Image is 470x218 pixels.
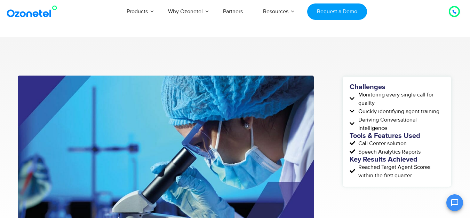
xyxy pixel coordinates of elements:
span: Call Center solution [357,139,407,148]
h5: Key Results Achieved [350,156,444,163]
span: Reached Target Agent Scores within the first quarter [357,163,444,180]
span: Deriving Conversational Intelligence [357,116,444,132]
h5: Challenges [350,84,444,91]
span: Speech Analytics Reports [357,148,421,156]
a: Request a Demo [307,3,367,20]
span: Monitoring every single call for quality [357,91,444,107]
span: Quickly identifying agent training [357,107,439,116]
button: Open chat [446,194,463,211]
h5: Tools & Features Used [350,132,444,139]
